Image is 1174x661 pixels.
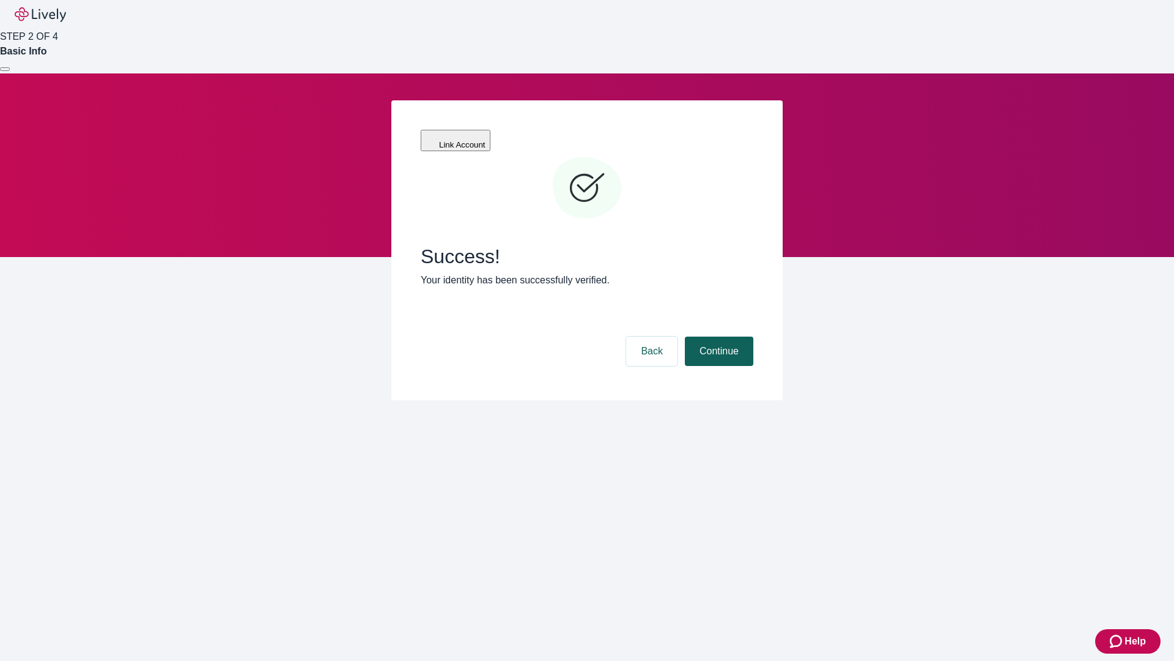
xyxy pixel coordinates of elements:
button: Zendesk support iconHelp [1095,629,1161,654]
svg: Checkmark icon [550,152,624,225]
p: Your identity has been successfully verified. [421,273,753,288]
span: Success! [421,245,753,268]
span: Help [1124,634,1146,649]
button: Back [626,337,677,366]
svg: Zendesk support icon [1110,634,1124,649]
img: Lively [15,7,66,22]
button: Continue [685,337,753,366]
button: Link Account [421,130,490,151]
